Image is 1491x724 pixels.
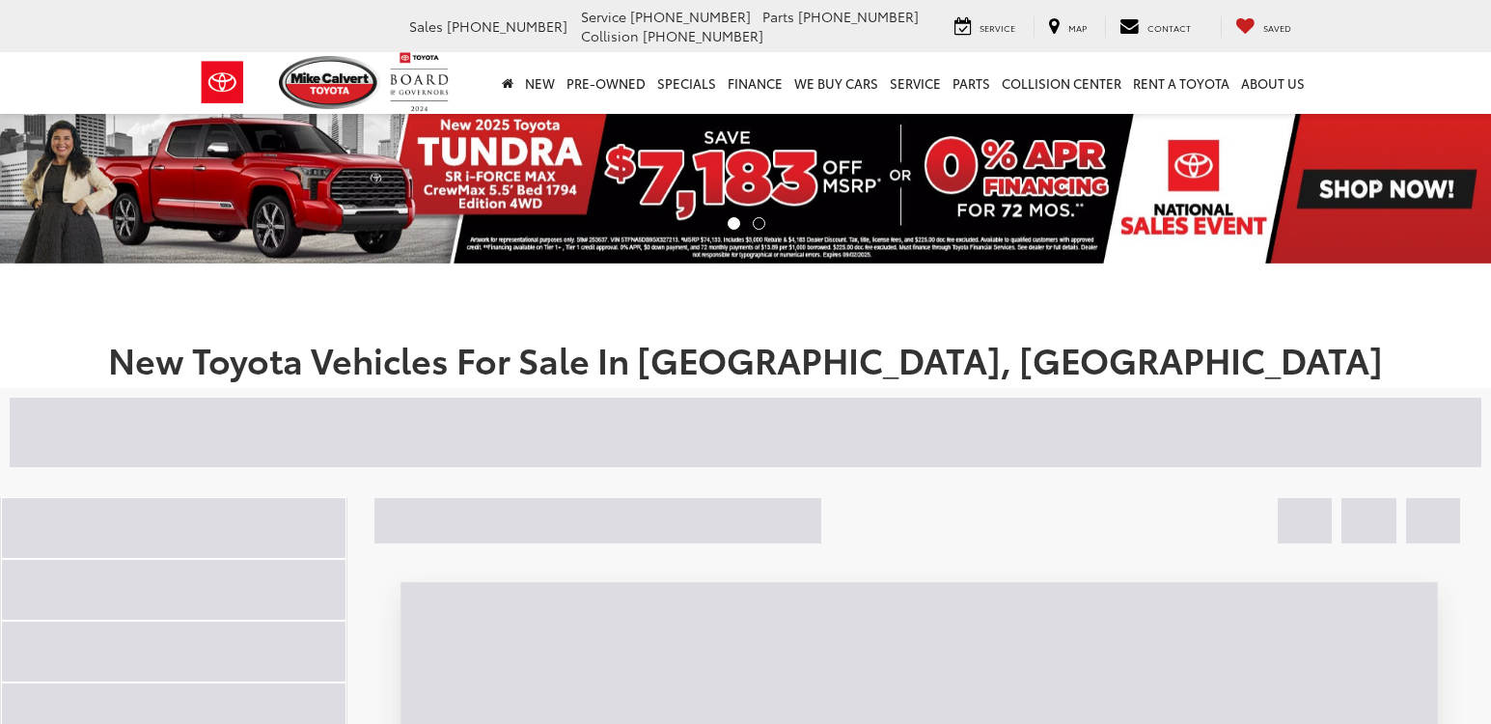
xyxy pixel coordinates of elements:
a: My Saved Vehicles [1221,16,1306,38]
span: Service [581,7,626,26]
a: Parts [947,52,996,114]
a: WE BUY CARS [788,52,884,114]
span: Collision [581,26,639,45]
a: Rent a Toyota [1127,52,1235,114]
span: Service [980,21,1015,34]
a: New [519,52,561,114]
span: Parts [762,7,794,26]
span: Map [1068,21,1087,34]
span: Contact [1147,21,1191,34]
span: [PHONE_NUMBER] [630,7,751,26]
a: Service [884,52,947,114]
span: Saved [1263,21,1291,34]
a: Finance [722,52,788,114]
span: Sales [409,16,443,36]
a: Pre-Owned [561,52,651,114]
img: Mike Calvert Toyota [279,56,381,109]
a: Contact [1105,16,1205,38]
img: Toyota [186,51,259,114]
span: [PHONE_NUMBER] [798,7,919,26]
span: [PHONE_NUMBER] [447,16,567,36]
a: Home [496,52,519,114]
a: Service [940,16,1030,38]
a: Map [1034,16,1101,38]
a: Specials [651,52,722,114]
a: Collision Center [996,52,1127,114]
a: About Us [1235,52,1311,114]
span: [PHONE_NUMBER] [643,26,763,45]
